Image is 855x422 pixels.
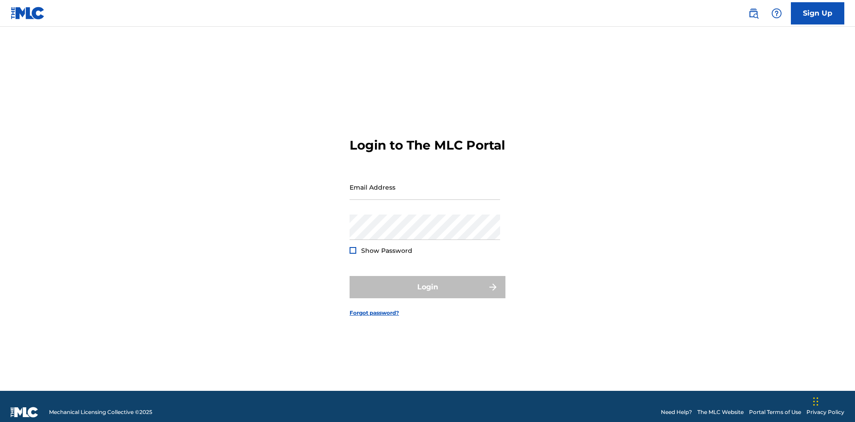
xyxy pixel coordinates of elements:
[49,408,152,416] span: Mechanical Licensing Collective © 2025
[813,388,818,415] div: Drag
[661,408,692,416] a: Need Help?
[810,379,855,422] iframe: Chat Widget
[350,138,505,153] h3: Login to The MLC Portal
[697,408,744,416] a: The MLC Website
[745,4,762,22] a: Public Search
[350,309,399,317] a: Forgot password?
[806,408,844,416] a: Privacy Policy
[748,8,759,19] img: search
[791,2,844,24] a: Sign Up
[771,8,782,19] img: help
[11,7,45,20] img: MLC Logo
[361,247,412,255] span: Show Password
[11,407,38,418] img: logo
[749,408,801,416] a: Portal Terms of Use
[768,4,786,22] div: Help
